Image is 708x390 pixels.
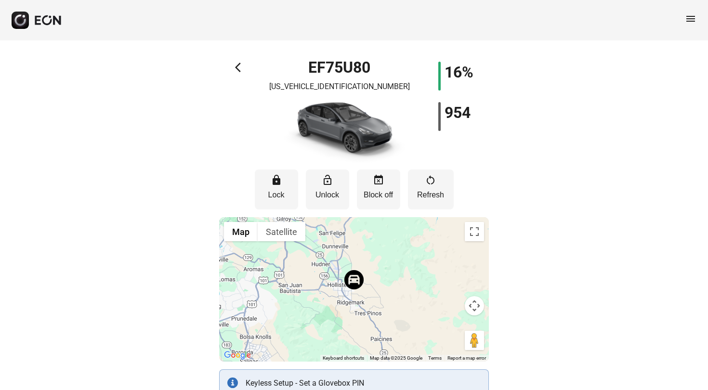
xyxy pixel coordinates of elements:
[246,377,481,389] p: Keyless Setup - Set a Glovebox PIN
[465,296,484,315] button: Map camera controls
[224,222,258,241] button: Show street map
[685,13,696,25] span: menu
[362,189,395,201] p: Block off
[428,355,442,361] a: Terms (opens in new tab)
[413,189,449,201] p: Refresh
[272,96,407,164] img: car
[357,169,400,209] button: Block off
[465,331,484,350] button: Drag Pegman onto the map to open Street View
[255,169,298,209] button: Lock
[445,107,471,118] h1: 954
[260,189,293,201] p: Lock
[311,189,344,201] p: Unlock
[306,169,349,209] button: Unlock
[373,174,384,186] span: event_busy
[222,349,253,362] img: Google
[271,174,282,186] span: lock
[370,355,422,361] span: Map data ©2025 Google
[408,169,454,209] button: Refresh
[269,81,410,92] p: [US_VEHICLE_IDENTIFICATION_NUMBER]
[222,349,253,362] a: Open this area in Google Maps (opens a new window)
[445,66,473,78] h1: 16%
[323,355,364,362] button: Keyboard shortcuts
[308,62,370,73] h1: EF75U80
[465,222,484,241] button: Toggle fullscreen view
[322,174,333,186] span: lock_open
[227,377,238,388] img: info
[447,355,486,361] a: Report a map error
[258,222,305,241] button: Show satellite imagery
[425,174,436,186] span: restart_alt
[235,62,247,73] span: arrow_back_ios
